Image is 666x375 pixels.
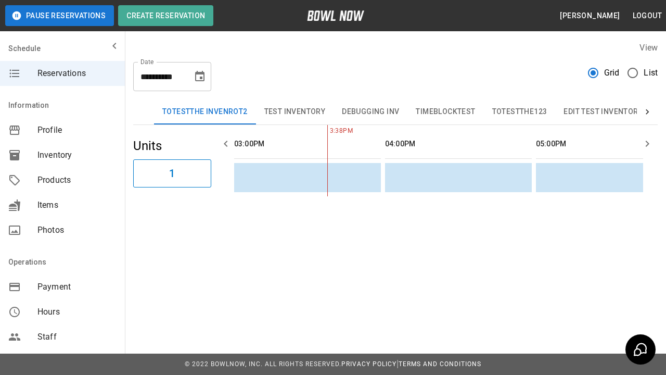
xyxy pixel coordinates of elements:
[629,6,666,26] button: Logout
[189,66,210,87] button: Choose date, selected date is Aug 27, 2025
[37,149,117,161] span: Inventory
[5,5,114,26] button: Pause Reservations
[484,99,556,124] button: TOTESTTHE123
[556,6,624,26] button: [PERSON_NAME]
[37,174,117,186] span: Products
[154,99,256,124] button: TOTESTTHE INVENROT2
[256,99,334,124] button: Test Inventory
[118,5,213,26] button: Create Reservation
[307,10,364,21] img: logo
[555,99,651,124] button: Edit Test Inventory
[604,67,620,79] span: Grid
[37,306,117,318] span: Hours
[169,165,175,182] h6: 1
[37,281,117,293] span: Payment
[644,67,658,79] span: List
[407,99,483,124] button: TimeBlockTest
[37,331,117,343] span: Staff
[327,126,330,136] span: 3:38PM
[37,67,117,80] span: Reservations
[341,360,396,368] a: Privacy Policy
[133,137,211,154] h5: Units
[639,43,658,53] label: View
[185,360,341,368] span: © 2022 BowlNow, Inc. All Rights Reserved.
[37,224,117,236] span: Photos
[37,199,117,211] span: Items
[133,159,211,187] button: 1
[399,360,481,368] a: Terms and Conditions
[37,124,117,136] span: Profile
[334,99,407,124] button: Debugging Inv
[154,99,637,124] div: inventory tabs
